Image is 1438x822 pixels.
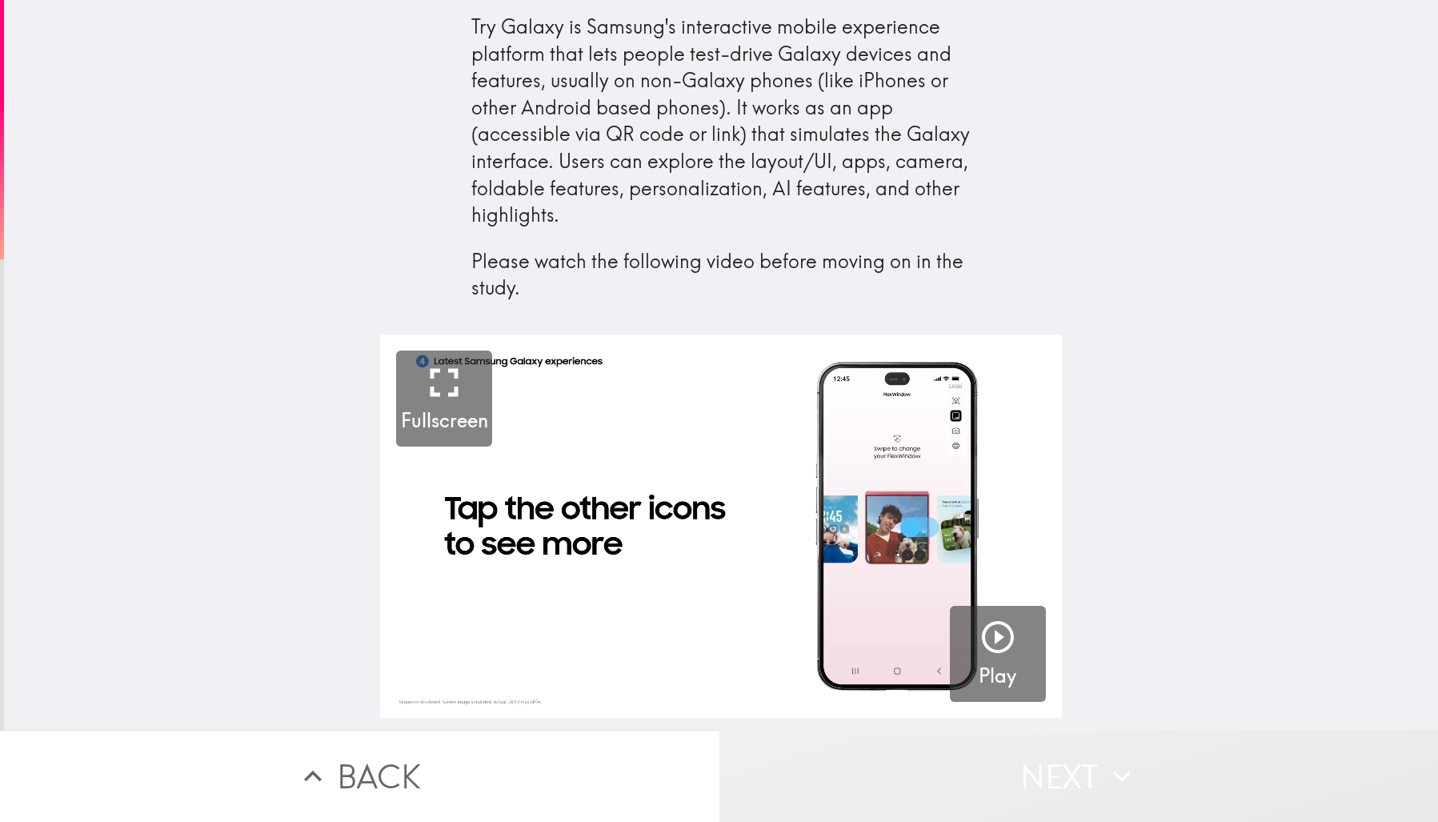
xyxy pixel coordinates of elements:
[979,663,1016,690] h5: Play
[950,606,1046,702] button: Play
[471,248,971,302] p: Please watch the following video before moving on in the study.
[401,407,488,435] h5: Fullscreen
[396,351,492,447] button: Fullscreen
[998,343,1046,376] div: 2:49
[471,14,971,302] div: Try Galaxy is Samsung's interactive mobile experience platform that lets people test-drive Galaxy...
